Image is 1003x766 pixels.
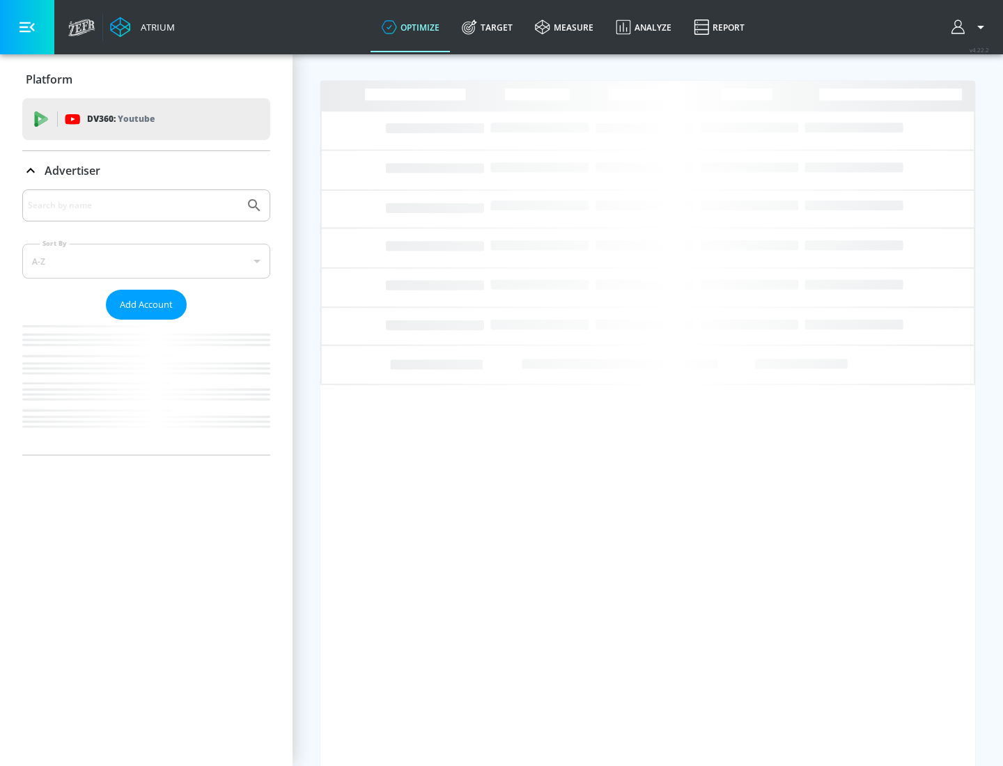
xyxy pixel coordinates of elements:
a: optimize [371,2,451,52]
input: Search by name [28,196,239,214]
div: Advertiser [22,189,270,455]
a: Report [683,2,756,52]
div: DV360: Youtube [22,98,270,140]
a: Target [451,2,524,52]
button: Add Account [106,290,187,320]
a: Analyze [605,2,683,52]
div: Atrium [135,21,175,33]
label: Sort By [40,239,70,248]
a: measure [524,2,605,52]
div: Advertiser [22,151,270,190]
span: Add Account [120,297,173,313]
p: Platform [26,72,72,87]
p: Advertiser [45,163,100,178]
span: v 4.22.2 [970,46,989,54]
p: DV360: [87,111,155,127]
nav: list of Advertiser [22,320,270,455]
a: Atrium [110,17,175,38]
div: Platform [22,60,270,99]
p: Youtube [118,111,155,126]
div: A-Z [22,244,270,279]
